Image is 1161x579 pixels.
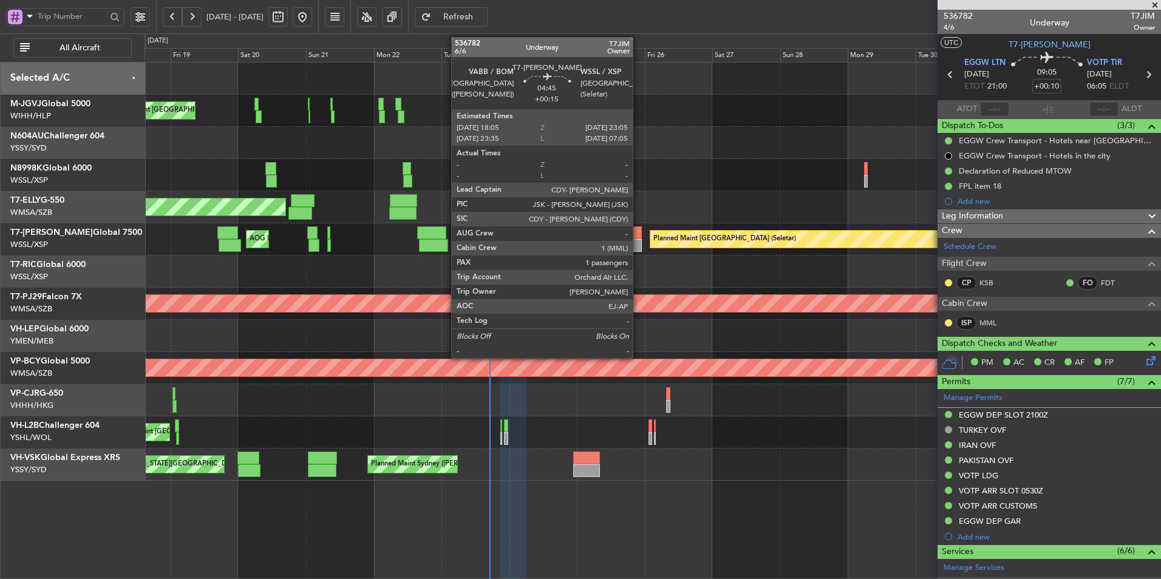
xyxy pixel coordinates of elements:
[1109,81,1129,93] span: ELDT
[10,293,82,301] a: T7-PJ29Falcon 7X
[780,48,848,63] div: Sun 28
[148,36,168,46] div: [DATE]
[10,271,48,282] a: WSSL/XSP
[942,297,987,311] span: Cabin Crew
[10,325,89,333] a: VH-LEPGlobal 6000
[10,357,90,365] a: VP-BCYGlobal 5000
[10,228,142,237] a: T7-[PERSON_NAME]Global 7500
[942,257,987,271] span: Flight Crew
[958,196,1155,206] div: Add new
[944,241,996,253] a: Schedule Crew
[10,325,39,333] span: VH-LEP
[99,455,307,473] div: AOG Maint [US_STATE][GEOGRAPHIC_DATA] ([US_STATE] City Intl)
[250,230,383,248] div: AOG Maint [GEOGRAPHIC_DATA] (Seletar)
[956,276,976,289] div: CP
[458,230,594,248] div: AOG Maint London ([GEOGRAPHIC_DATA])
[942,119,1003,133] span: Dispatch To-Dos
[1009,38,1091,51] span: T7-[PERSON_NAME]
[645,48,713,63] div: Fri 26
[10,453,120,462] a: VH-VSKGlobal Express XRS
[959,516,1021,526] div: EGGW DEP GAR
[10,389,63,398] a: VP-CJRG-650
[10,303,52,314] a: WMSA/SZB
[10,207,52,218] a: WMSA/SZB
[10,196,41,205] span: T7-ELLY
[979,317,1007,328] a: MML
[10,164,92,172] a: N8998KGlobal 6000
[1117,544,1135,557] span: (6/6)
[848,48,916,63] div: Mon 29
[509,48,577,63] div: Wed 24
[987,81,1007,93] span: 21:00
[964,57,1006,69] span: EGGW LTN
[956,316,976,330] div: ISP
[944,562,1004,574] a: Manage Services
[959,151,1111,161] div: EGGW Crew Transport - Hotels in the city
[712,48,780,63] div: Sat 27
[577,48,645,63] div: Thu 25
[10,239,48,250] a: WSSL/XSP
[10,132,44,140] span: N604AU
[964,81,984,93] span: ETOT
[10,260,36,269] span: T7-RIC
[958,532,1155,542] div: Add new
[1101,277,1128,288] a: FDT
[371,455,512,473] div: Planned Maint Sydney ([PERSON_NAME] Intl)
[13,38,132,58] button: All Aircraft
[10,432,52,443] a: YSHL/WOL
[10,110,51,121] a: WIHH/HLP
[653,230,796,248] div: Planned Maint [GEOGRAPHIC_DATA] (Seletar)
[1044,357,1055,369] span: CR
[1087,81,1106,93] span: 06:05
[10,143,47,154] a: YSSY/SYD
[434,13,483,21] span: Refresh
[959,135,1155,146] div: EGGW Crew Transport - Hotels near [GEOGRAPHIC_DATA]
[957,103,977,115] span: ATOT
[916,48,984,63] div: Tue 30
[1131,10,1155,22] span: T7JIM
[10,100,41,108] span: M-JGVJ
[942,337,1057,351] span: Dispatch Checks and Weather
[1037,67,1057,79] span: 09:05
[959,410,1048,420] div: EGGW DEP SLOT 2100Z
[944,22,973,33] span: 4/6
[1030,16,1069,29] div: Underway
[10,196,64,205] a: T7-ELLYG-550
[10,164,43,172] span: N8998K
[10,100,90,108] a: M-JGVJGlobal 5000
[1087,57,1122,69] span: VOTP TIR
[942,224,962,238] span: Crew
[942,545,973,559] span: Services
[942,209,1003,223] span: Leg Information
[959,501,1037,511] div: VOTP ARR CUSTOMS
[374,48,442,63] div: Mon 22
[1117,119,1135,132] span: (3/3)
[1075,357,1084,369] span: AF
[10,336,53,347] a: YMEN/MEB
[944,392,1003,404] a: Manage Permits
[10,389,39,398] span: VP-CJR
[10,453,41,462] span: VH-VSK
[1122,103,1142,115] span: ALDT
[959,166,1072,176] div: Declaration of Reduced MTOW
[306,48,374,63] div: Sun 21
[32,44,128,52] span: All Aircraft
[441,48,509,63] div: Tue 23
[959,470,998,481] div: VOTP LDG
[1078,276,1098,289] div: FO
[959,486,1043,496] div: VOTP ARR SLOT 0530Z
[10,175,48,186] a: WSSL/XSP
[941,37,962,48] button: UTC
[10,357,41,365] span: VP-BCY
[10,293,42,301] span: T7-PJ29
[959,455,1013,466] div: PAKISTAN OVF
[1105,357,1114,369] span: FP
[1117,375,1135,388] span: (7/7)
[38,7,106,25] input: Trip Number
[10,421,100,430] a: VH-L2BChallenger 604
[106,101,248,120] div: Planned Maint [GEOGRAPHIC_DATA] (Seletar)
[1013,357,1024,369] span: AC
[415,7,488,27] button: Refresh
[980,102,1009,117] input: --:--
[10,400,53,411] a: VHHH/HKG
